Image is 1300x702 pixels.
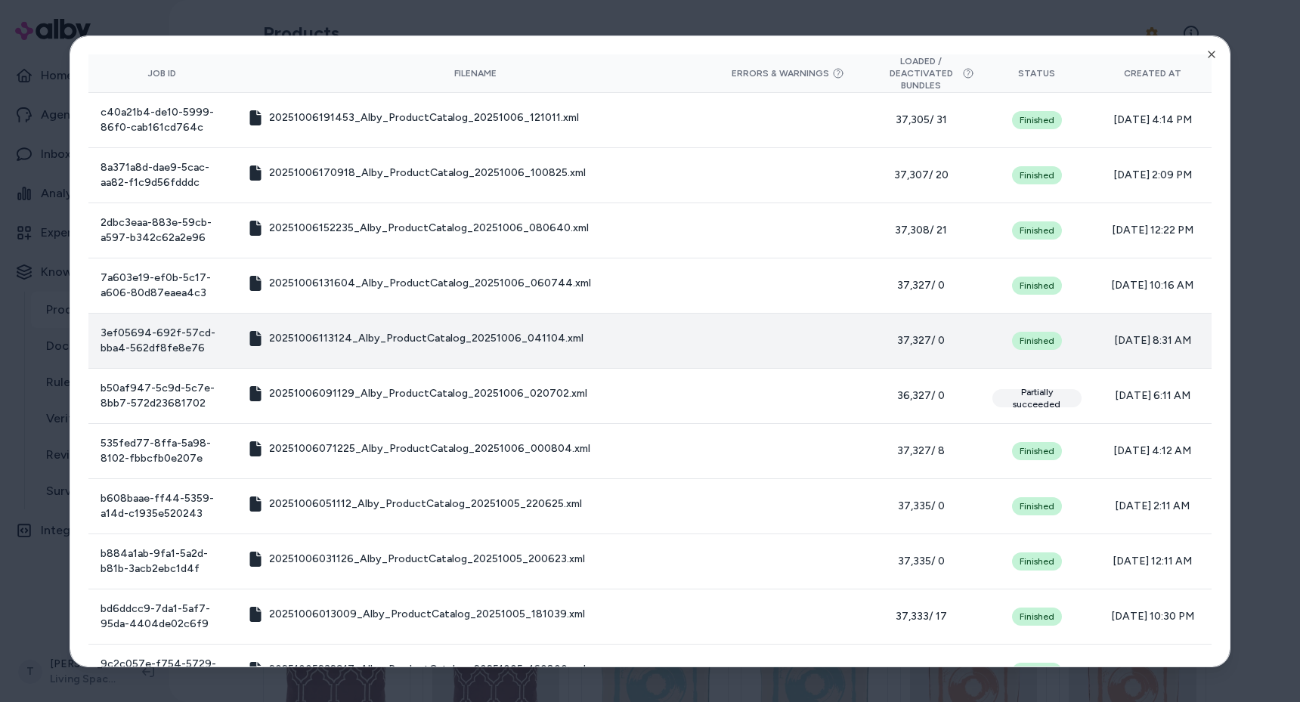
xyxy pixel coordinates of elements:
span: [DATE] 12:11 AM [1106,553,1199,568]
button: 20251006170918_Alby_ProductCatalog_20251006_100825.xml [248,165,586,180]
span: [DATE] 2:11 AM [1106,498,1199,513]
span: 37,335 / 0 [874,553,968,568]
div: Status [992,66,1082,79]
div: Finished [1012,221,1062,239]
span: 37,327 / 8 [874,443,968,458]
td: 2dbc3eaa-883e-59cb-a597-b342c62a2e96 [88,203,236,258]
span: 20251006051112_Alby_ProductCatalog_20251005_220625.xml [269,496,582,511]
div: Finished [1012,276,1062,294]
button: 20251006113124_Alby_ProductCatalog_20251006_041104.xml [248,330,583,345]
div: Filename [248,66,702,79]
button: 20251006013009_Alby_ProductCatalog_20251005_181039.xml [248,606,585,621]
span: [DATE] 8:31 AM [1106,332,1199,348]
span: 20251006031126_Alby_ProductCatalog_20251005_200623.xml [269,551,585,566]
span: [DATE] 12:22 PM [1106,222,1199,237]
span: 37,333 / 17 [874,608,968,623]
td: 7a603e19-ef0b-5c17-a606-80d87eaea4c3 [88,258,236,313]
button: 20251006031126_Alby_ProductCatalog_20251005_200623.xml [248,551,585,566]
span: 20251006013009_Alby_ProductCatalog_20251005_181039.xml [269,606,585,621]
button: 20251005232917_Alby_ProductCatalog_20251005_160800.xml [248,661,586,676]
td: 3ef05694-692f-57cd-bba4-562df8fe8e76 [88,313,236,368]
span: [DATE] 8:29 PM [1106,663,1199,679]
div: Finished [1012,552,1062,570]
span: [DATE] 4:14 PM [1106,112,1199,127]
div: Finished [1012,607,1062,625]
div: Finished [1012,496,1062,515]
button: Errors & Warnings [732,66,844,79]
div: Created At [1106,66,1199,79]
span: [DATE] 2:09 PM [1106,167,1199,182]
span: [DATE] 10:30 PM [1106,608,1199,623]
span: [DATE] 4:12 AM [1106,443,1199,458]
button: 20251006071225_Alby_ProductCatalog_20251006_000804.xml [248,441,590,456]
button: 20251006051112_Alby_ProductCatalog_20251005_220625.xml [248,496,582,511]
div: Job ID [101,66,224,79]
button: 20251006091129_Alby_ProductCatalog_20251006_020702.xml [248,385,587,400]
td: c40a21b4-de10-5999-86f0-cab161cd764c [88,92,236,147]
span: 20251006091129_Alby_ProductCatalog_20251006_020702.xml [269,385,587,400]
span: 20251006152235_Alby_ProductCatalog_20251006_080640.xml [269,220,589,235]
td: 9c2c057e-f754-5729-9033-00cf00391a77 [88,644,236,699]
div: Finished [1012,331,1062,349]
td: 535fed77-8ffa-5a98-8102-fbbcfb0e207e [88,423,236,478]
span: 20251006170918_Alby_ProductCatalog_20251006_100825.xml [269,165,586,180]
button: Partially succeeded [992,384,1082,407]
td: b884a1ab-9fa1-5a2d-b81b-3acb2ebc1d4f [88,533,236,589]
span: 37,327 / 0 [874,332,968,348]
button: 20251006191453_Alby_ProductCatalog_20251006_121011.xml [248,110,579,125]
div: Finished [1012,662,1062,680]
td: b50af947-5c9d-5c7e-8bb7-572d23681702 [88,368,236,423]
span: 20251006191453_Alby_ProductCatalog_20251006_121011.xml [269,110,579,125]
span: 37,335 / 0 [874,498,968,513]
div: Finished [1012,441,1062,459]
td: bd6ddcc9-7da1-5af7-95da-4404de02c6f9 [88,589,236,644]
span: [DATE] 6:11 AM [1106,388,1199,403]
span: [DATE] 10:16 AM [1106,277,1199,292]
div: Finished [1012,110,1062,128]
span: 36,327 / 0 [874,388,968,403]
span: 20251006131604_Alby_ProductCatalog_20251006_060744.xml [269,275,591,290]
span: 37,350 / 9 [874,663,968,679]
button: 20251006131604_Alby_ProductCatalog_20251006_060744.xml [248,275,591,290]
button: 20251006152235_Alby_ProductCatalog_20251006_080640.xml [248,220,589,235]
span: 37,308 / 21 [874,222,968,237]
span: 20251006071225_Alby_ProductCatalog_20251006_000804.xml [269,441,590,456]
span: 37,307 / 20 [874,167,968,182]
td: b608baae-ff44-5359-a14d-c1935e520243 [88,478,236,533]
span: 37,327 / 0 [874,277,968,292]
span: 20251006113124_Alby_ProductCatalog_20251006_041104.xml [269,330,583,345]
button: Loaded / Deactivated Bundles [874,54,968,91]
span: 20251005232917_Alby_ProductCatalog_20251005_160800.xml [269,661,586,676]
span: 37,305 / 31 [874,112,968,127]
div: Finished [1012,165,1062,184]
td: 8a371a8d-dae9-5cac-aa82-f1c9d56fdddc [88,147,236,203]
div: Partially succeeded [992,388,1082,407]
